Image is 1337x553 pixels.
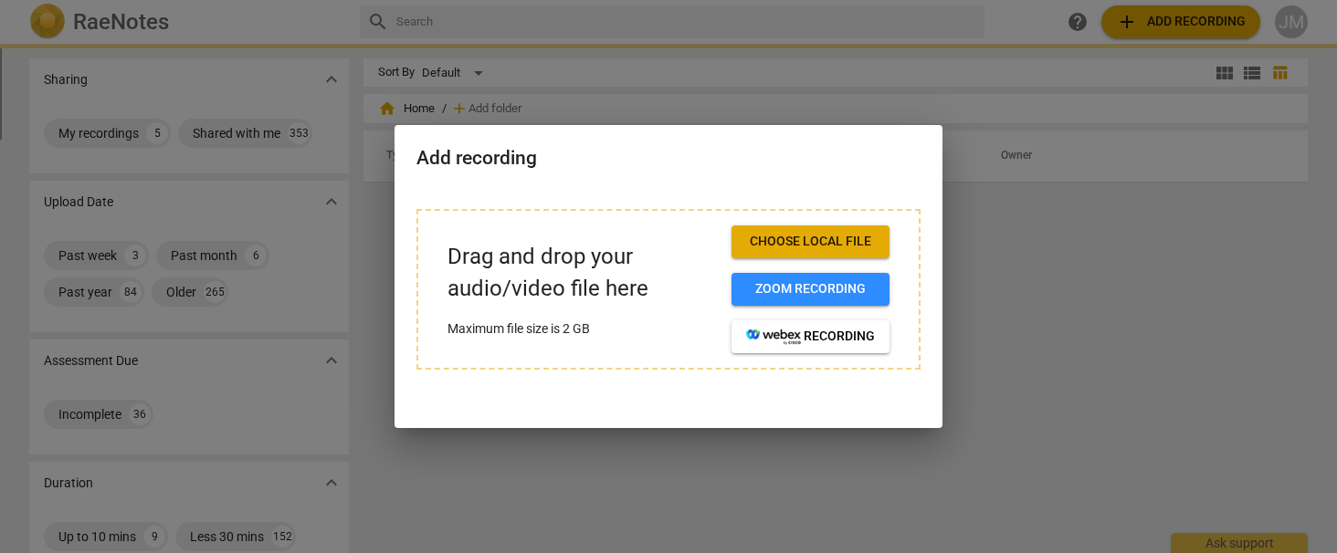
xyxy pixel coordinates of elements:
span: Choose local file [746,233,875,251]
button: recording [732,320,890,353]
p: Drag and drop your audio/video file here [447,241,717,305]
button: Choose local file [732,225,890,258]
span: Zoom recording [746,280,875,298]
h2: Add recording [416,147,921,170]
p: Maximum file size is 2 GB [447,319,717,339]
span: recording [746,328,875,346]
button: Zoom recording [732,273,890,306]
